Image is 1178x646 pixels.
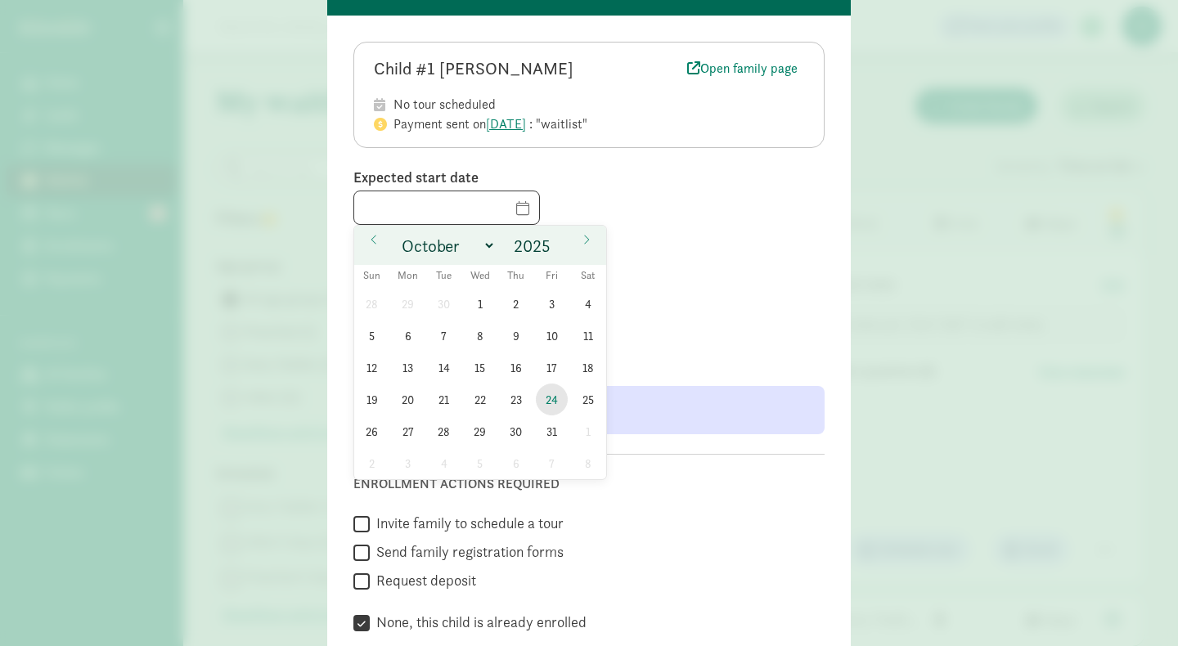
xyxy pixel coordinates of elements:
span: Tue [426,271,462,281]
label: Invite family to schedule a tour [370,514,564,533]
label: Expected start date [353,168,825,187]
label: End date [353,231,825,252]
span: October 25, 2025 [572,384,604,415]
span: October 4, 2025 [572,288,604,320]
span: November 1, 2025 [572,415,604,447]
span: September 30, 2025 [428,288,460,320]
span: November 6, 2025 [500,447,532,479]
span: October 13, 2025 [392,352,424,384]
span: October 22, 2025 [464,384,496,415]
label: None, this child is already enrolled [370,612,587,632]
span: October 17, 2025 [536,352,568,384]
span: Wed [462,271,498,281]
span: November 2, 2025 [356,447,388,479]
span: October 12, 2025 [356,352,388,384]
span: September 28, 2025 [356,288,388,320]
iframe: Chat Widget [1096,567,1178,646]
span: November 4, 2025 [428,447,460,479]
div: Enrollment actions required [353,474,825,494]
span: October 30, 2025 [500,415,532,447]
label: Request deposit [370,571,476,590]
span: October 6, 2025 [392,320,424,352]
span: October 11, 2025 [572,320,604,352]
div: Payment sent on [393,114,804,134]
span: October 16, 2025 [500,352,532,384]
span: Mon [390,271,426,281]
span: October 5, 2025 [356,320,388,352]
span: October 7, 2025 [428,320,460,352]
span: Thu [498,271,534,281]
a: [DATE] [486,115,526,132]
label: Tuition [353,309,440,329]
div: Child #1 [PERSON_NAME] [374,56,681,82]
span: October 3, 2025 [536,288,568,320]
span: October 26, 2025 [356,415,388,447]
select: Month [395,232,496,259]
span: October 2, 2025 [500,288,532,320]
span: Sun [354,271,390,281]
span: November 7, 2025 [536,447,568,479]
span: Sat [570,271,606,281]
span: October 20, 2025 [392,384,424,415]
span: October 15, 2025 [464,352,496,384]
span: October 24, 2025 [536,384,568,415]
span: November 3, 2025 [392,447,424,479]
input: Year [509,235,561,258]
a: Open family page [681,57,804,80]
span: November 5, 2025 [464,447,496,479]
span: October 10, 2025 [536,320,568,352]
label: Frequency [453,309,825,329]
span: October 28, 2025 [428,415,460,447]
span: November 8, 2025 [572,447,604,479]
span: : "waitlist" [529,115,587,132]
span: October 9, 2025 [500,320,532,352]
label: Send family registration forms [370,542,564,562]
span: October 21, 2025 [428,384,460,415]
span: October 29, 2025 [464,415,496,447]
span: October 19, 2025 [356,384,388,415]
span: Open family page [687,59,798,79]
span: October 23, 2025 [500,384,532,415]
span: October 8, 2025 [464,320,496,352]
div: No tour scheduled [393,95,804,114]
span: September 29, 2025 [392,288,424,320]
span: Fri [534,271,570,281]
span: October 14, 2025 [428,352,460,384]
span: October 27, 2025 [392,415,424,447]
span: October 1, 2025 [464,288,496,320]
span: October 31, 2025 [536,415,568,447]
span: October 18, 2025 [572,352,604,384]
